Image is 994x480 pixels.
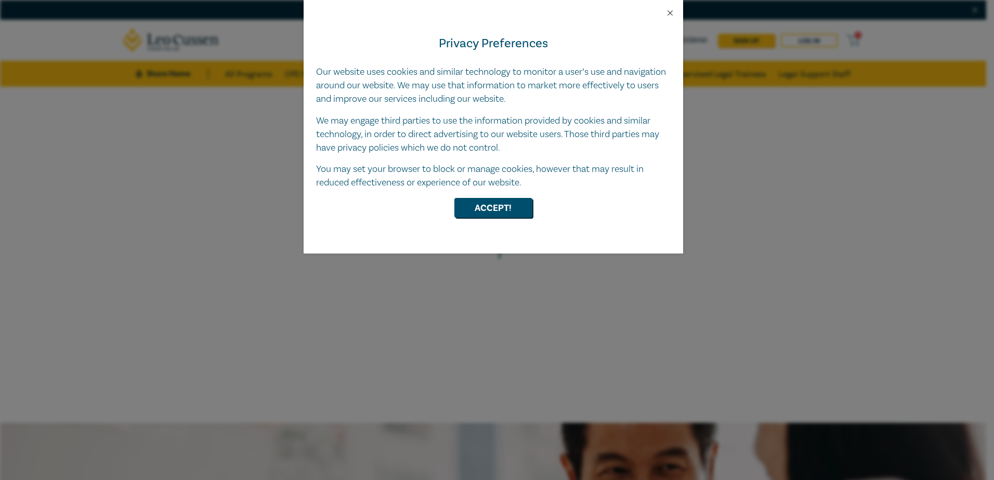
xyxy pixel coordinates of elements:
button: Accept! [454,198,532,218]
h4: Privacy Preferences [316,34,671,53]
p: Our website uses cookies and similar technology to monitor a user’s use and navigation around our... [316,65,671,106]
p: We may engage third parties to use the information provided by cookies and similar technology, in... [316,114,671,155]
button: Close [665,8,675,18]
p: You may set your browser to block or manage cookies, however that may result in reduced effective... [316,163,671,190]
